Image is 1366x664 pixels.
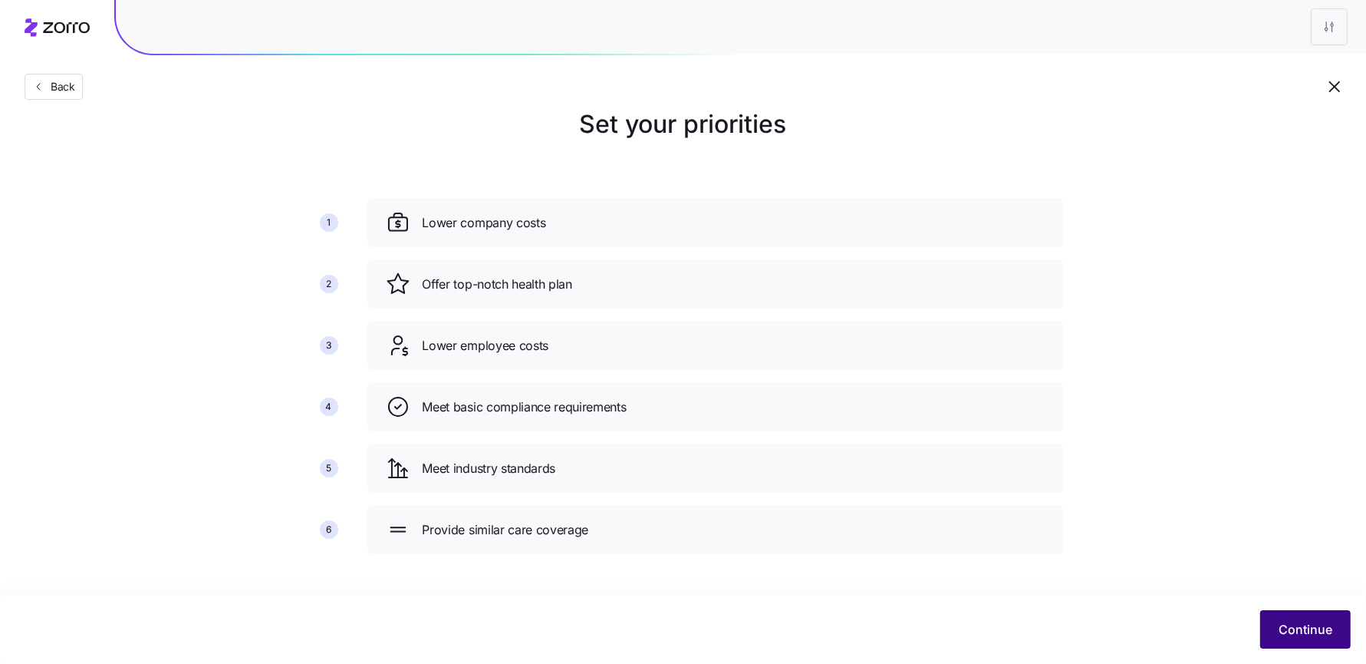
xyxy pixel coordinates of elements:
[367,198,1064,247] div: Lower company costs
[367,382,1064,431] div: Meet basic compliance requirements
[367,505,1064,554] div: Provide similar care coverage
[320,213,338,232] div: 1
[1279,620,1332,639] span: Continue
[44,79,75,94] span: Back
[423,336,549,355] span: Lower employee costs
[423,520,589,540] span: Provide similar care coverage
[320,336,338,355] div: 3
[367,321,1064,370] div: Lower employee costs
[320,520,338,539] div: 6
[367,444,1064,493] div: Meet industry standards
[320,398,338,416] div: 4
[423,275,572,294] span: Offer top-notch health plan
[320,275,338,293] div: 2
[303,106,1064,143] h1: Set your priorities
[320,459,338,477] div: 5
[25,74,83,100] button: Back
[367,259,1064,309] div: Offer top-notch health plan
[423,398,627,417] span: Meet basic compliance requirements
[1260,610,1351,649] button: Continue
[423,213,546,233] span: Lower company costs
[423,459,556,478] span: Meet industry standards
